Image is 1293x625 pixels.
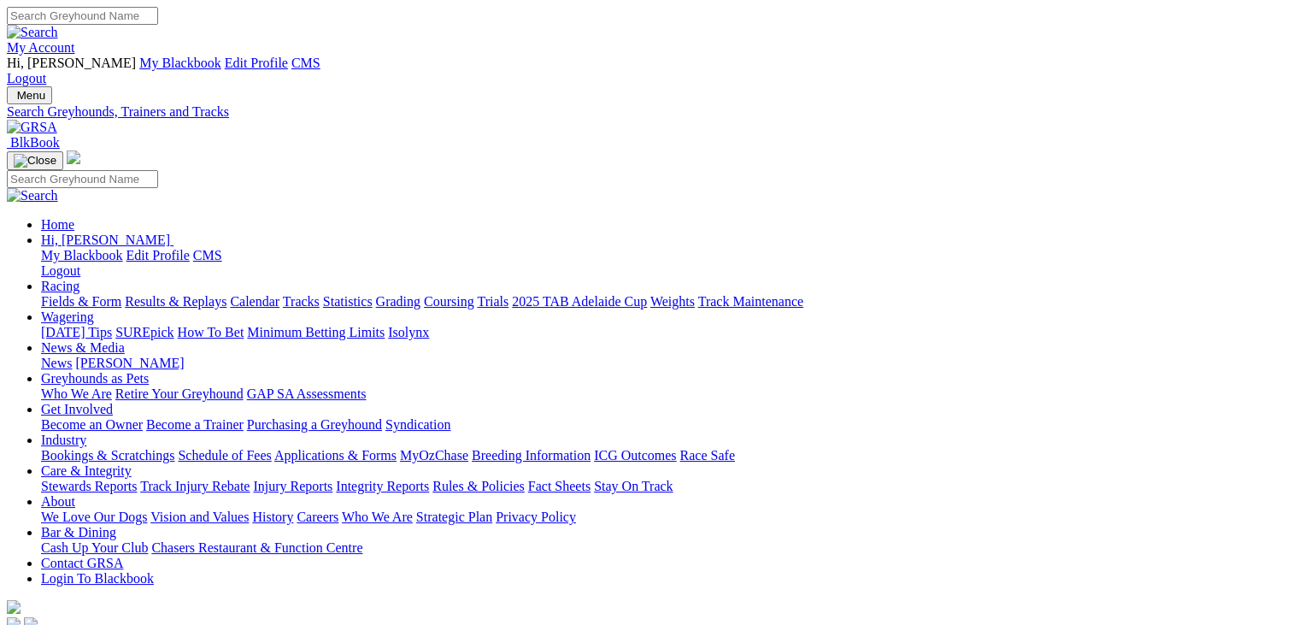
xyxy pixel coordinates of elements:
a: Race Safe [679,448,734,463]
span: Hi, [PERSON_NAME] [7,56,136,70]
a: Minimum Betting Limits [247,325,385,339]
a: My Blackbook [139,56,221,70]
a: Care & Integrity [41,463,132,478]
a: [PERSON_NAME] [75,356,184,370]
a: Breeding Information [472,448,591,463]
a: Who We Are [41,386,112,401]
a: Retire Your Greyhound [115,386,244,401]
a: Injury Reports [253,479,332,493]
a: Purchasing a Greyhound [247,417,382,432]
a: Weights [650,294,695,309]
a: Edit Profile [126,248,190,262]
a: Tracks [283,294,320,309]
span: BlkBook [10,135,60,150]
a: Syndication [385,417,450,432]
a: [DATE] Tips [41,325,112,339]
a: My Blackbook [41,248,123,262]
a: Contact GRSA [41,556,123,570]
a: We Love Our Dogs [41,510,147,524]
a: Search Greyhounds, Trainers and Tracks [7,104,1286,120]
a: About [41,494,75,509]
input: Search [7,170,158,188]
a: Schedule of Fees [178,448,271,463]
a: Grading [376,294,420,309]
a: Results & Replays [125,294,226,309]
a: News [41,356,72,370]
a: Hi, [PERSON_NAME] [41,233,173,247]
a: Stay On Track [594,479,673,493]
a: Industry [41,433,86,447]
a: Coursing [424,294,474,309]
img: Search [7,25,58,40]
a: Applications & Forms [274,448,397,463]
a: Wagering [41,310,94,324]
a: Racing [41,279,79,293]
a: Statistics [323,294,373,309]
div: News & Media [41,356,1286,371]
a: Get Involved [41,402,113,416]
div: Get Involved [41,417,1286,433]
img: Search [7,188,58,203]
a: Trials [477,294,508,309]
a: SUREpick [115,325,173,339]
a: Chasers Restaurant & Function Centre [151,540,362,555]
a: Fields & Form [41,294,121,309]
a: Integrity Reports [336,479,429,493]
a: My Account [7,40,75,55]
div: Racing [41,294,1286,310]
a: History [252,510,293,524]
span: Menu [17,89,45,102]
a: Greyhounds as Pets [41,371,149,386]
a: Rules & Policies [432,479,525,493]
button: Toggle navigation [7,151,63,170]
a: Cash Up Your Club [41,540,148,555]
img: logo-grsa-white.png [7,600,21,614]
a: News & Media [41,340,125,355]
a: BlkBook [7,135,60,150]
a: Stewards Reports [41,479,137,493]
a: Logout [41,263,80,278]
a: Logout [7,71,46,85]
div: About [41,510,1286,525]
a: 2025 TAB Adelaide Cup [512,294,647,309]
a: Login To Blackbook [41,571,154,586]
div: Care & Integrity [41,479,1286,494]
a: Become a Trainer [146,417,244,432]
div: Industry [41,448,1286,463]
a: Who We Are [342,510,413,524]
a: ICG Outcomes [594,448,676,463]
img: Close [14,154,56,168]
a: Bar & Dining [41,525,116,540]
a: Strategic Plan [416,510,492,524]
img: GRSA [7,120,57,135]
a: CMS [193,248,222,262]
a: Track Maintenance [698,294,803,309]
div: Wagering [41,325,1286,340]
div: My Account [7,56,1286,86]
div: Hi, [PERSON_NAME] [41,248,1286,279]
a: Become an Owner [41,417,143,432]
a: Bookings & Scratchings [41,448,174,463]
a: Home [41,217,74,232]
span: Hi, [PERSON_NAME] [41,233,170,247]
a: How To Bet [178,325,244,339]
a: Track Injury Rebate [140,479,250,493]
a: Isolynx [388,325,429,339]
a: Fact Sheets [528,479,591,493]
a: GAP SA Assessments [247,386,367,401]
button: Toggle navigation [7,86,52,104]
img: logo-grsa-white.png [67,150,80,164]
a: Careers [297,510,338,524]
a: CMS [291,56,320,70]
div: Bar & Dining [41,540,1286,556]
a: Calendar [230,294,279,309]
a: Vision and Values [150,510,249,524]
a: Privacy Policy [496,510,576,524]
input: Search [7,7,158,25]
div: Greyhounds as Pets [41,386,1286,402]
a: MyOzChase [400,448,468,463]
a: Edit Profile [225,56,288,70]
